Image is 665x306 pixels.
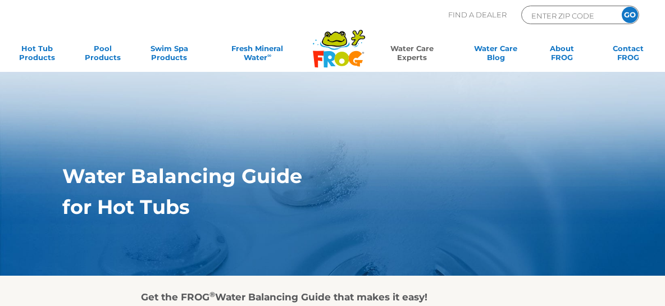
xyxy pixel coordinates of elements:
a: AboutFROG [536,44,588,66]
h1: for Hot Tubs [62,196,562,218]
p: Find A Dealer [448,6,507,24]
a: Fresh MineralWater∞ [209,44,306,66]
a: Hot TubProducts [11,44,63,66]
h1: Water Balancing Guide [62,165,562,188]
a: Swim SpaProducts [143,44,195,66]
a: ContactFROG [602,44,654,66]
input: GO [622,7,638,23]
a: Water CareBlog [470,44,522,66]
a: Water CareExperts [368,44,456,66]
strong: Get the FROG Water Balancing Guide that makes it easy! [141,291,427,303]
sup: ® [209,290,215,299]
a: PoolProducts [78,44,129,66]
sup: ∞ [267,52,271,58]
input: Zip Code Form [530,9,606,22]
